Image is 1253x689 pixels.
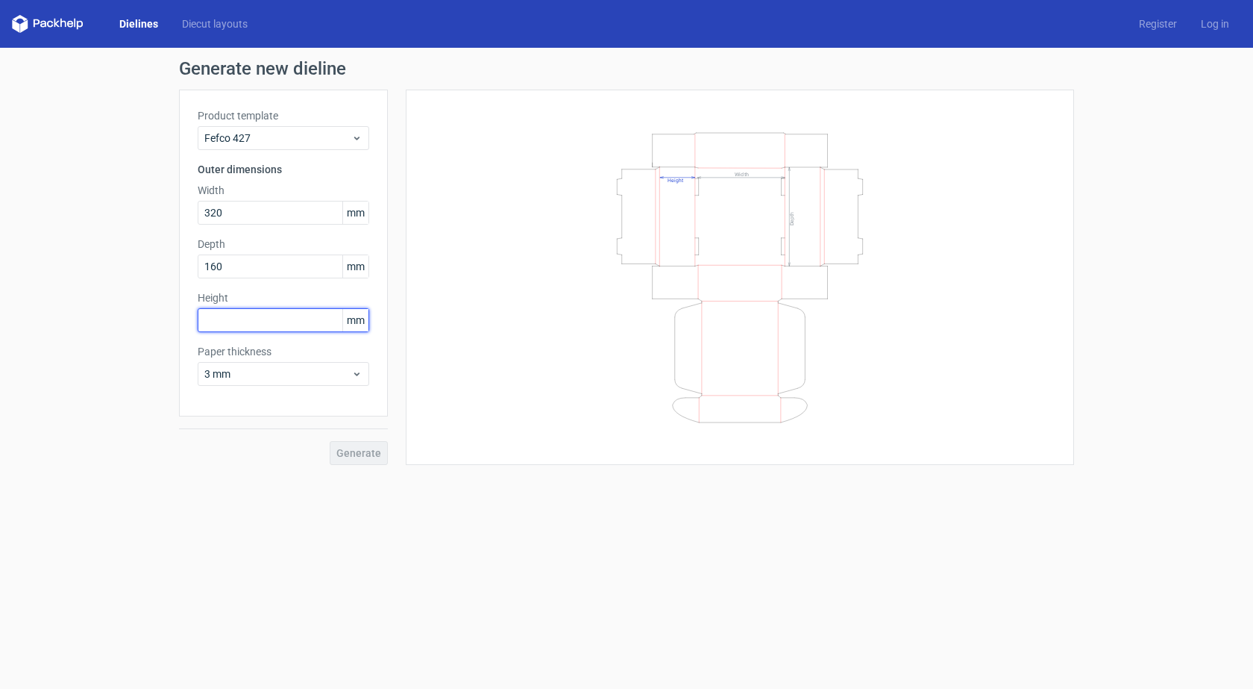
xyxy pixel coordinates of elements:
text: Depth [789,211,795,225]
h3: Outer dimensions [198,162,369,177]
a: Register [1127,16,1189,31]
text: Height [668,177,683,183]
text: Width [735,170,749,177]
span: 3 mm [204,367,351,381]
h1: Generate new dieline [179,60,1074,78]
label: Paper thickness [198,344,369,359]
span: mm [342,309,368,331]
a: Dielines [107,16,170,31]
label: Depth [198,237,369,252]
span: mm [342,202,368,224]
span: Fefco 427 [204,131,351,146]
label: Width [198,183,369,198]
label: Height [198,290,369,305]
a: Diecut layouts [170,16,260,31]
span: mm [342,255,368,278]
a: Log in [1189,16,1241,31]
label: Product template [198,108,369,123]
